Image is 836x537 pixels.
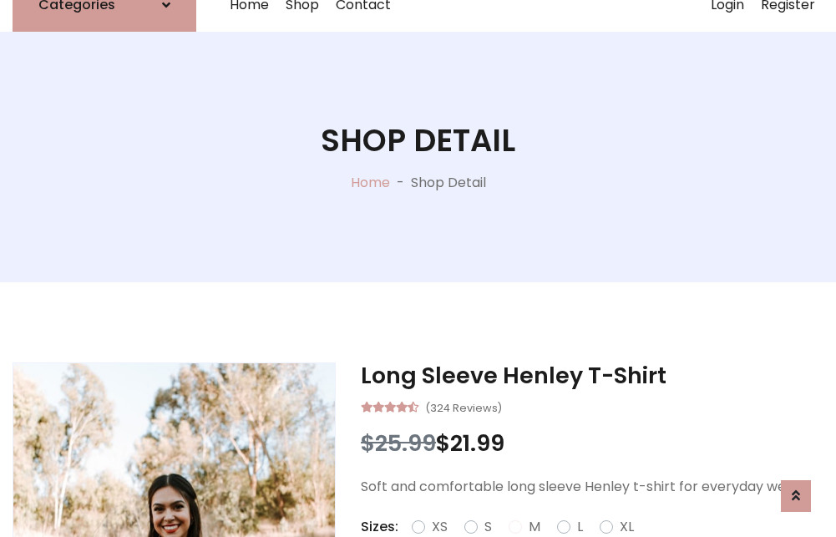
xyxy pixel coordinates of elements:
h1: Shop Detail [321,122,515,159]
label: S [484,517,492,537]
p: Shop Detail [411,173,486,193]
label: XL [620,517,634,537]
span: 21.99 [450,428,504,458]
h3: Long Sleeve Henley T-Shirt [361,362,823,389]
p: - [390,173,411,193]
label: M [529,517,540,537]
a: Home [351,173,390,192]
span: $25.99 [361,428,436,458]
label: XS [432,517,448,537]
small: (324 Reviews) [425,397,502,417]
label: L [577,517,583,537]
p: Sizes: [361,517,398,537]
h3: $ [361,430,823,457]
p: Soft and comfortable long sleeve Henley t-shirt for everyday wear. [361,477,823,497]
